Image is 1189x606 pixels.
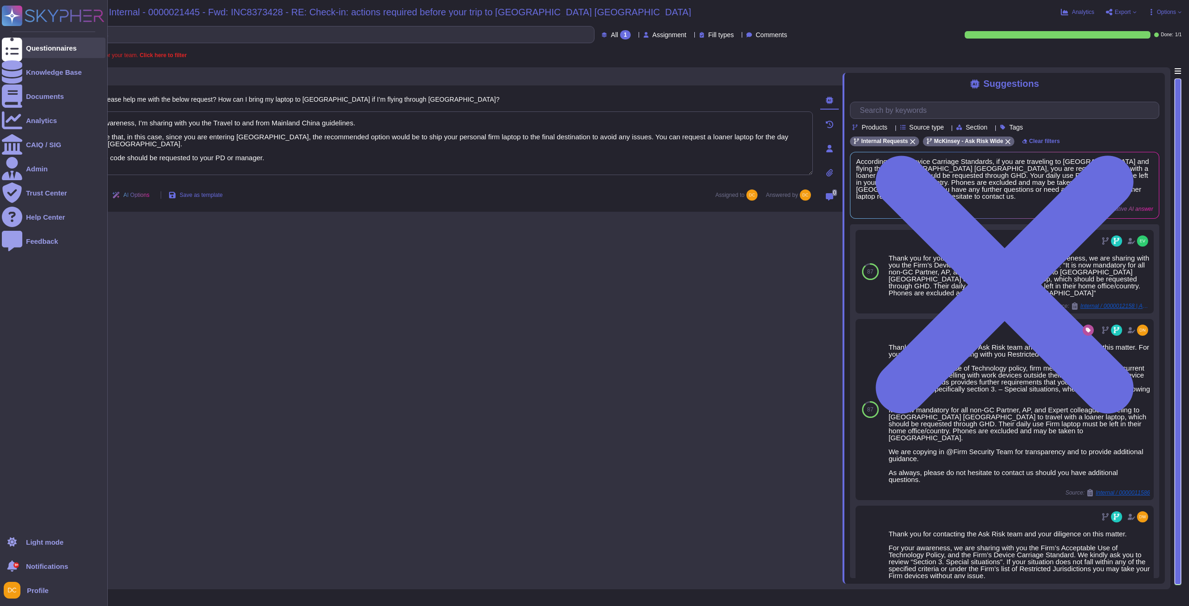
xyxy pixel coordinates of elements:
[26,45,77,52] div: Questionnaires
[620,30,631,39] div: 1
[2,62,105,82] a: Knowledge Base
[65,111,813,175] textarea: For your awareness, I’m sharing with you the Travel to and from Mainland China guidelines. Please...
[653,32,686,38] span: Assignment
[708,32,734,38] span: Fill types
[1157,9,1176,15] span: Options
[1072,9,1094,15] span: Analytics
[1065,489,1150,496] span: Source:
[800,189,811,201] img: user
[26,69,82,76] div: Knowledge Base
[2,580,27,600] button: user
[109,7,691,17] span: Internal - 0000021445 - Fwd: INC8373428 - RE: Check-in: actions required before your trip to [GEO...
[1175,33,1182,37] span: 1 / 1
[26,539,64,546] div: Light mode
[4,582,20,599] img: user
[2,86,105,106] a: Documents
[26,189,67,196] div: Trust Center
[26,238,58,245] div: Feedback
[2,182,105,203] a: Trust Center
[180,192,223,198] span: Save as template
[26,214,65,221] div: Help Center
[138,52,187,59] b: Click here to filter
[27,587,49,594] span: Profile
[1161,33,1173,37] span: Done:
[2,158,105,179] a: Admin
[1137,235,1148,247] img: user
[832,189,837,196] span: 0
[1061,8,1094,16] button: Analytics
[26,563,68,570] span: Notifications
[855,102,1159,118] input: Search by keywords
[2,38,105,58] a: Questionnaires
[26,165,48,172] div: Admin
[13,562,19,568] div: 9+
[76,96,500,103] span: Can you please help me with the below request? How can I bring my laptop to [GEOGRAPHIC_DATA] if ...
[32,52,187,58] span: A question is assigned to you or your team.
[124,192,150,198] span: AI Options
[26,141,61,148] div: CAIQ / SIG
[37,26,594,43] input: Search by keywords
[611,32,618,38] span: All
[161,186,230,204] button: Save as template
[867,269,873,274] span: 87
[26,93,64,100] div: Documents
[2,231,105,251] a: Feedback
[1096,490,1150,495] span: Internal / 0000011586
[715,189,762,201] span: Assigned to
[1137,325,1148,336] img: user
[867,407,873,412] span: 87
[746,189,758,201] img: user
[2,207,105,227] a: Help Center
[1137,511,1148,522] img: user
[2,134,105,155] a: CAIQ / SIG
[756,32,787,38] span: Comments
[1115,9,1131,15] span: Export
[26,117,57,124] div: Analytics
[766,192,798,198] span: Answered by
[2,110,105,130] a: Analytics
